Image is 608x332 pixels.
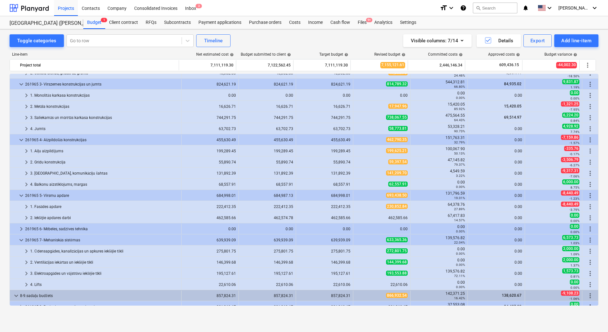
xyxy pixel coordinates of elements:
div: Purchase orders [245,16,285,29]
div: Committed costs [428,52,463,57]
span: 141,209.70 [386,170,408,176]
div: 261965 5- Virsmu apdare [25,190,179,201]
small: -3.79% [570,208,579,211]
div: Subcontracts [160,16,195,29]
button: Visible columns:7/14 [403,34,472,47]
div: 0.00 [241,227,293,231]
div: 1. Monolītās karkasa konstrukcijas [30,90,179,100]
small: 19.01% [454,196,465,200]
div: 1. Aiļu aizpildījums [30,146,179,156]
a: Analytics [370,16,396,29]
span: keyboard_arrow_down [17,236,25,244]
span: More actions [586,158,594,166]
div: Visible columns : 7/14 [411,37,464,45]
div: 2,446,146.34 [411,60,462,70]
div: 824,621.19 [299,82,350,86]
small: 0.00% [570,219,579,223]
div: 0.00 [470,127,522,131]
div: 4,549.59 [413,169,465,178]
span: More actions [586,169,594,177]
div: 1. Ūdensapgādes, kanalizācijas un apkures iekšējie tīkli [30,246,179,256]
small: -7.06% [570,175,579,178]
button: Export [523,34,552,47]
div: 0.00 [413,258,465,267]
small: 64.43% [454,118,465,122]
span: -7,159.86 [561,135,579,140]
small: 90.73% [454,129,465,133]
i: keyboard_arrow_down [591,4,598,12]
div: Budget submitted to client [241,52,291,57]
span: -44,002.30 [556,62,577,68]
span: More actions [586,214,594,222]
small: -1.23% [570,197,579,200]
div: 16,626.71 [299,104,350,109]
div: 0.00 [184,227,236,231]
div: 0.00 [470,93,522,98]
small: 1.37% [570,264,579,267]
div: 100,067.90 [413,147,465,156]
div: 7,111,119.30 [296,60,348,70]
span: 4,928.92 [562,124,579,129]
small: 22.04% [454,241,465,244]
div: 16,626.71 [241,104,293,109]
div: 68,557.91 [184,182,236,187]
div: 0.00 [470,204,522,209]
span: More actions [586,103,594,110]
div: 63,702.73 [241,127,293,131]
span: help [286,53,291,57]
div: [GEOGRAPHIC_DATA] ([PERSON_NAME] - PRJ2002936 un PRJ2002937) 2601965 [10,20,76,27]
a: Client contract [105,16,142,29]
div: 146,399.68 [184,260,236,265]
button: Details [477,34,521,47]
span: keyboard_arrow_right [17,303,25,311]
button: Toggle categories [10,34,64,47]
a: RFQs [142,16,160,29]
span: 3 [196,4,202,8]
div: 261965 4- Aizpildošās konstrukcijas [25,135,179,145]
span: 609,436.15 [499,62,520,68]
span: 0.00 [570,213,579,218]
div: 131,796.59 [413,191,465,200]
span: More actions [586,225,594,233]
div: 639,939.09 [184,238,236,242]
div: 2. Ventilācijas iekārtas un iekšējie tīkli [30,257,179,267]
div: 639,939.09 [299,238,350,242]
span: 1,573.73 [562,268,579,273]
small: 14.57% [454,218,465,222]
span: More actions [586,236,594,244]
div: 4. Balkonu aizstiklojums, margas [30,179,179,190]
i: notifications [522,4,529,12]
div: 64,378.76 [413,202,465,211]
span: More actions [586,136,594,144]
div: Settings [396,16,420,29]
span: help [400,53,405,57]
div: 462,574.78 [241,216,293,220]
span: 272,801.75 [386,248,408,253]
span: 6,224.20 [562,113,579,118]
div: 0.00 [470,138,522,142]
a: Costs [285,16,304,29]
span: [PERSON_NAME] [558,5,590,10]
i: keyboard_arrow_down [546,4,553,12]
span: keyboard_arrow_right [23,203,30,211]
small: -7.95% [570,108,579,111]
div: 0.00 [241,93,293,98]
small: -0.17% [570,152,579,156]
div: Budget variance [544,52,577,57]
small: -18.50% [568,74,579,78]
span: 814,789.32 [386,81,408,86]
div: 0.00 [470,216,522,220]
small: 0.00% [456,185,465,189]
span: keyboard_arrow_down [12,292,20,300]
span: 69,514.97 [503,115,522,120]
small: -6.27% [570,163,579,167]
span: keyboard_arrow_right [23,270,30,277]
div: 199,289.45 [184,149,236,153]
div: 684,987.13 [241,193,293,198]
span: 0.00 [570,224,579,229]
small: 0.00% [456,263,465,266]
div: 222,412.35 [241,204,293,209]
